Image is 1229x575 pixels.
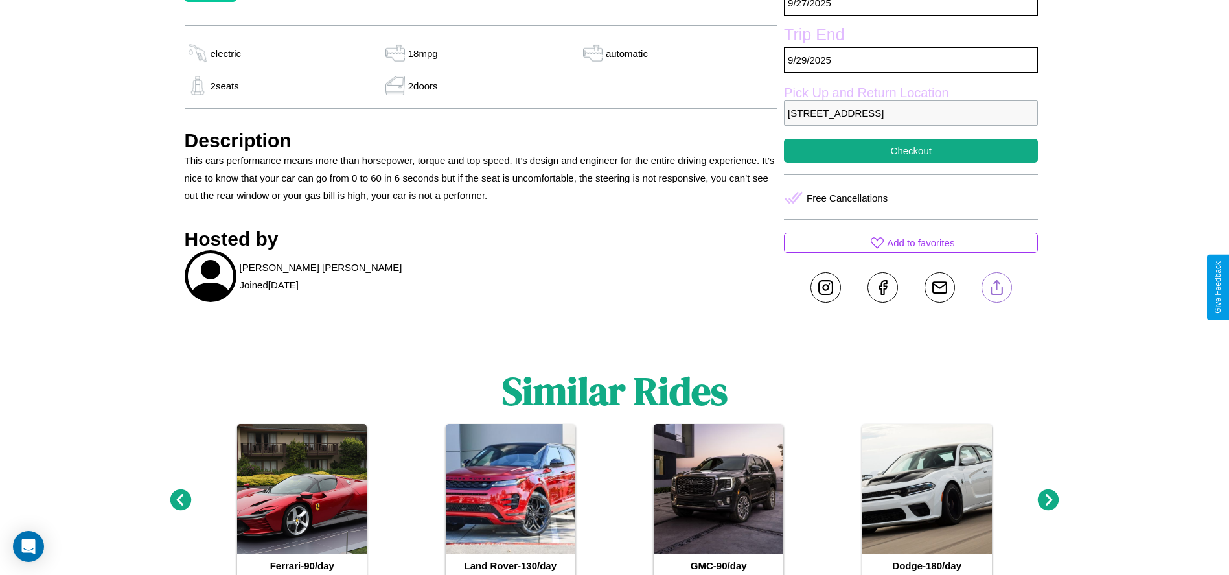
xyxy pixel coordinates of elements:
h3: Description [185,130,778,152]
p: Joined [DATE] [240,276,299,294]
p: This cars performance means more than horsepower, torque and top speed. It’s design and engineer ... [185,152,778,204]
p: 2 doors [408,77,438,95]
div: Give Feedback [1213,261,1223,314]
p: [STREET_ADDRESS] [784,100,1038,126]
p: electric [211,45,242,62]
button: Add to favorites [784,233,1038,253]
img: gas [382,76,408,95]
p: 9 / 29 / 2025 [784,47,1038,73]
p: Add to favorites [887,234,954,252]
h3: Hosted by [185,228,778,250]
button: Checkout [784,139,1038,163]
p: automatic [606,45,648,62]
img: gas [185,43,211,63]
div: Open Intercom Messenger [13,531,44,562]
p: Free Cancellations [807,189,888,207]
p: 2 seats [211,77,239,95]
p: 18 mpg [408,45,438,62]
img: gas [580,43,606,63]
img: gas [185,76,211,95]
label: Pick Up and Return Location [784,86,1038,100]
img: gas [382,43,408,63]
h1: Similar Rides [502,364,728,417]
p: [PERSON_NAME] [PERSON_NAME] [240,259,402,276]
label: Trip End [784,25,1038,47]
